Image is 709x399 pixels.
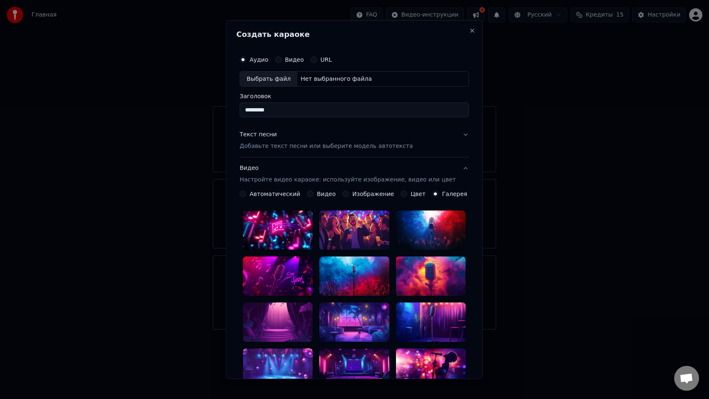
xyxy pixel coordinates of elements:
[285,56,304,62] label: Видео
[240,124,469,157] button: Текст песниДобавьте текст песни или выберите модель автотекста
[240,176,456,184] p: Настройте видео караоке: используйте изображение, видео или цвет
[411,191,426,197] label: Цвет
[442,191,468,197] label: Галерея
[240,93,469,99] label: Заголовок
[240,131,277,139] div: Текст песни
[240,157,469,191] button: ВидеоНастройте видео караоке: используйте изображение, видео или цвет
[236,30,472,38] h2: Создать караоке
[240,71,297,86] div: Выбрать файл
[240,142,413,150] p: Добавьте текст песни или выберите модель автотекста
[250,191,300,197] label: Автоматический
[317,191,336,197] label: Видео
[352,191,394,197] label: Изображение
[297,75,375,83] div: Нет выбранного файла
[240,164,456,184] div: Видео
[250,56,268,62] label: Аудио
[321,56,332,62] label: URL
